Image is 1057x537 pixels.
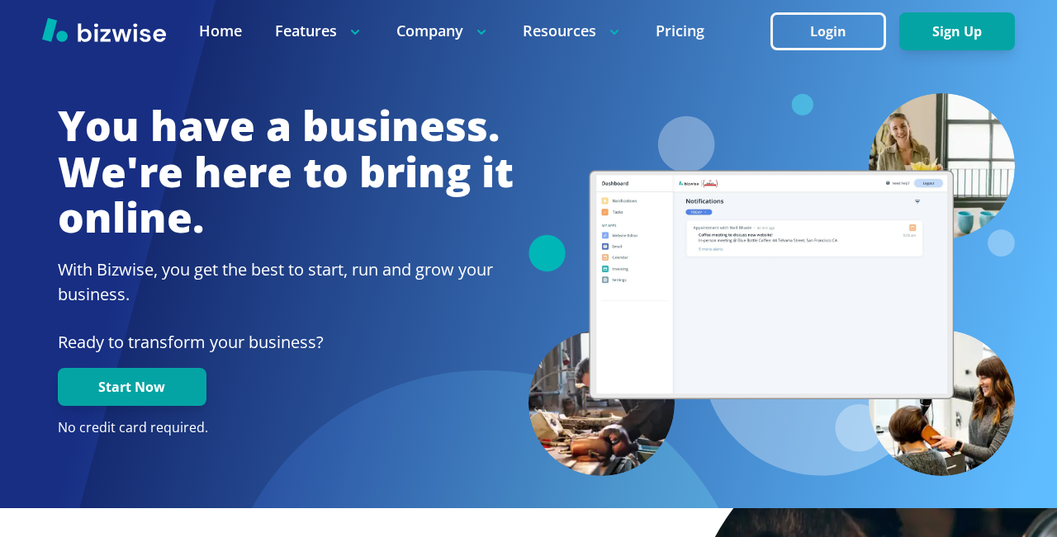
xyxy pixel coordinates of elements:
a: Start Now [58,379,206,395]
button: Sign Up [899,12,1015,50]
p: Ready to transform your business? [58,330,514,355]
button: Start Now [58,368,206,406]
a: Home [199,21,242,41]
p: Features [275,21,363,41]
a: Pricing [656,21,704,41]
p: Resources [523,21,623,41]
img: Bizwise Logo [42,17,166,42]
a: Login [770,24,899,40]
p: No credit card required. [58,419,514,437]
button: Login [770,12,886,50]
h2: With Bizwise, you get the best to start, run and grow your business. [58,257,514,307]
h1: You have a business. We're here to bring it online. [58,103,514,241]
a: Sign Up [899,24,1015,40]
p: Company [396,21,490,41]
